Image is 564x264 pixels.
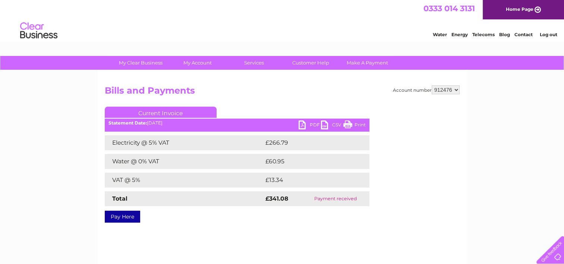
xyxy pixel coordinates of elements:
[105,135,264,150] td: Electricity @ 5% VAT
[451,32,468,37] a: Energy
[105,120,369,126] div: [DATE]
[499,32,510,37] a: Blog
[472,32,495,37] a: Telecoms
[223,56,285,70] a: Services
[105,85,460,100] h2: Bills and Payments
[423,4,475,13] a: 0333 014 3131
[514,32,533,37] a: Contact
[302,191,369,206] td: Payment received
[337,56,398,70] a: Make A Payment
[110,56,171,70] a: My Clear Business
[112,195,127,202] strong: Total
[299,120,321,131] a: PDF
[264,173,354,188] td: £13.34
[20,19,58,42] img: logo.png
[539,32,557,37] a: Log out
[280,56,341,70] a: Customer Help
[321,120,343,131] a: CSV
[105,107,217,118] a: Current Invoice
[105,211,140,223] a: Pay Here
[105,173,264,188] td: VAT @ 5%
[105,154,264,169] td: Water @ 0% VAT
[343,120,366,131] a: Print
[393,85,460,94] div: Account number
[264,135,356,150] td: £266.79
[106,4,459,36] div: Clear Business is a trading name of Verastar Limited (registered in [GEOGRAPHIC_DATA] No. 3667643...
[265,195,288,202] strong: £341.08
[108,120,147,126] b: Statement Date:
[264,154,355,169] td: £60.95
[433,32,447,37] a: Water
[167,56,228,70] a: My Account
